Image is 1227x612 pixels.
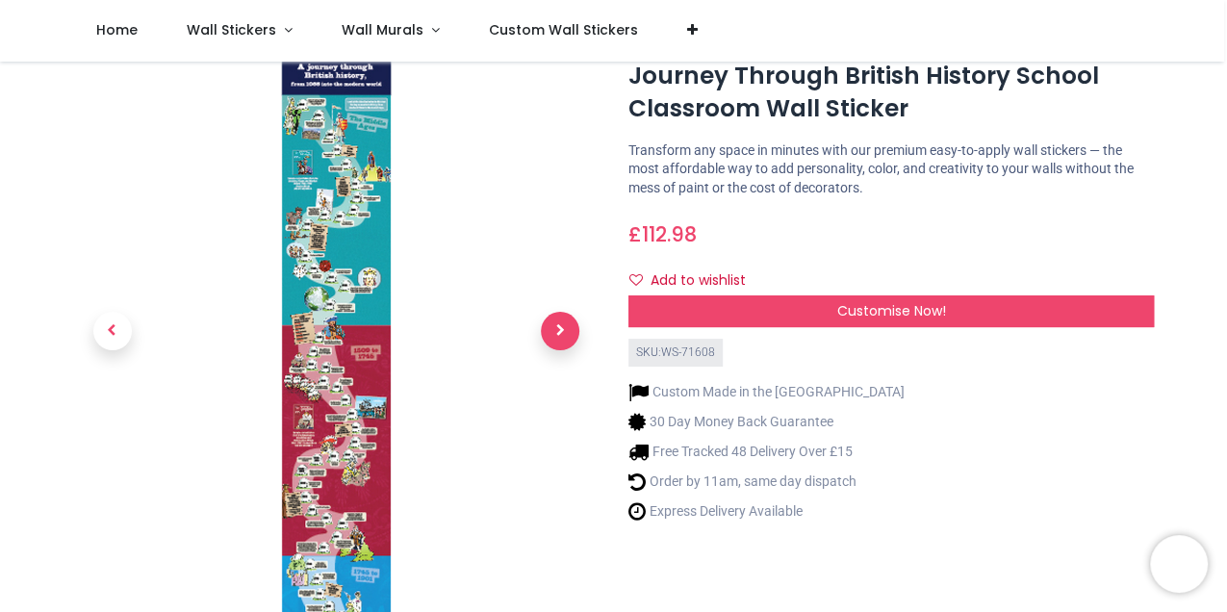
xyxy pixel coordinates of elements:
[1150,535,1208,593] iframe: Brevo live chat
[93,312,132,350] span: Previous
[628,265,762,297] button: Add to wishlistAdd to wishlist
[628,472,905,492] li: Order by 11am, same day dispatch
[342,20,423,39] span: Wall Murals
[187,20,276,39] span: Wall Stickers
[96,20,138,39] span: Home
[73,139,152,524] a: Previous
[628,60,1155,126] h1: Journey Through British History School Classroom Wall Sticker
[628,382,905,402] li: Custom Made in the [GEOGRAPHIC_DATA]
[628,412,905,432] li: 30 Day Money Back Guarantee
[541,312,579,350] span: Next
[628,501,905,522] li: Express Delivery Available
[629,273,643,287] i: Add to wishlist
[628,141,1155,198] p: Transform any space in minutes with our premium easy-to-apply wall stickers — the most affordable...
[521,139,600,524] a: Next
[642,220,697,248] span: 112.98
[836,301,945,320] span: Customise Now!
[628,220,697,248] span: £
[489,20,638,39] span: Custom Wall Stickers
[628,339,723,367] div: SKU: WS-71608
[628,442,905,462] li: Free Tracked 48 Delivery Over £15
